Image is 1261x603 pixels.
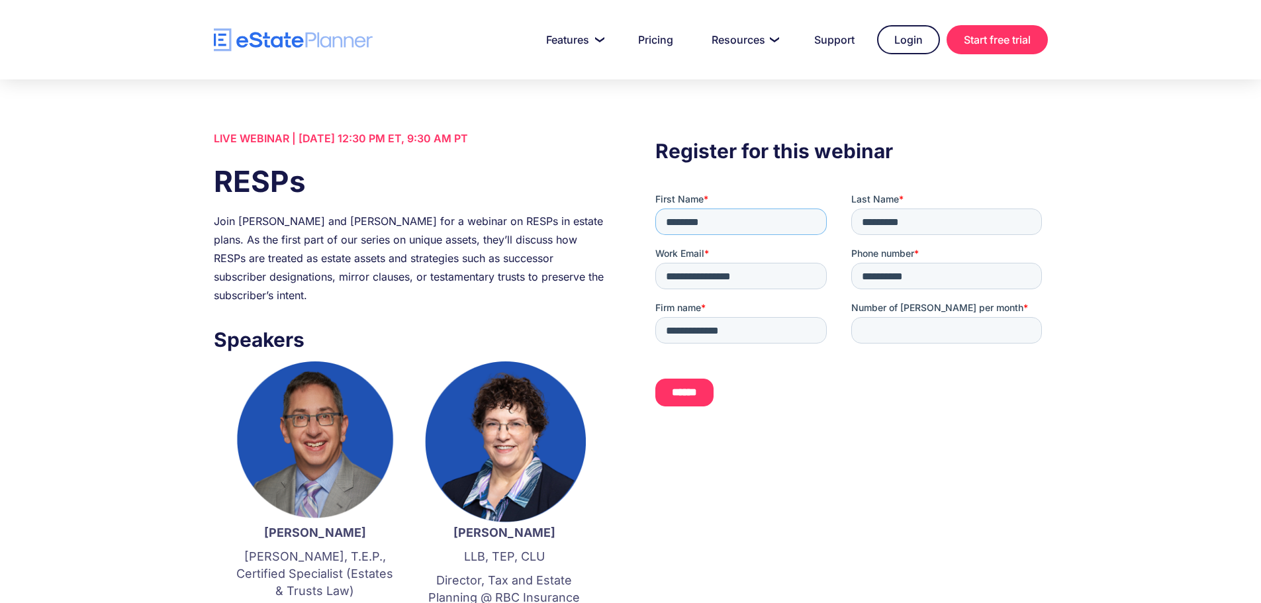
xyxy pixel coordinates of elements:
[214,161,606,202] h1: RESPs
[214,324,606,355] h3: Speakers
[214,28,373,52] a: home
[423,548,586,565] p: LLB, TEP, CLU
[453,526,555,539] strong: [PERSON_NAME]
[655,193,1047,430] iframe: Form 0
[622,26,689,53] a: Pricing
[696,26,792,53] a: Resources
[264,526,366,539] strong: [PERSON_NAME]
[234,548,397,600] p: [PERSON_NAME], T.E.P., Certified Specialist (Estates & Trusts Law)
[214,212,606,304] div: Join [PERSON_NAME] and [PERSON_NAME] for a webinar on RESPs in estate plans. As the first part of...
[798,26,870,53] a: Support
[947,25,1048,54] a: Start free trial
[877,25,940,54] a: Login
[655,136,1047,166] h3: Register for this webinar
[530,26,616,53] a: Features
[214,129,606,148] div: LIVE WEBINAR | [DATE] 12:30 PM ET, 9:30 AM PT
